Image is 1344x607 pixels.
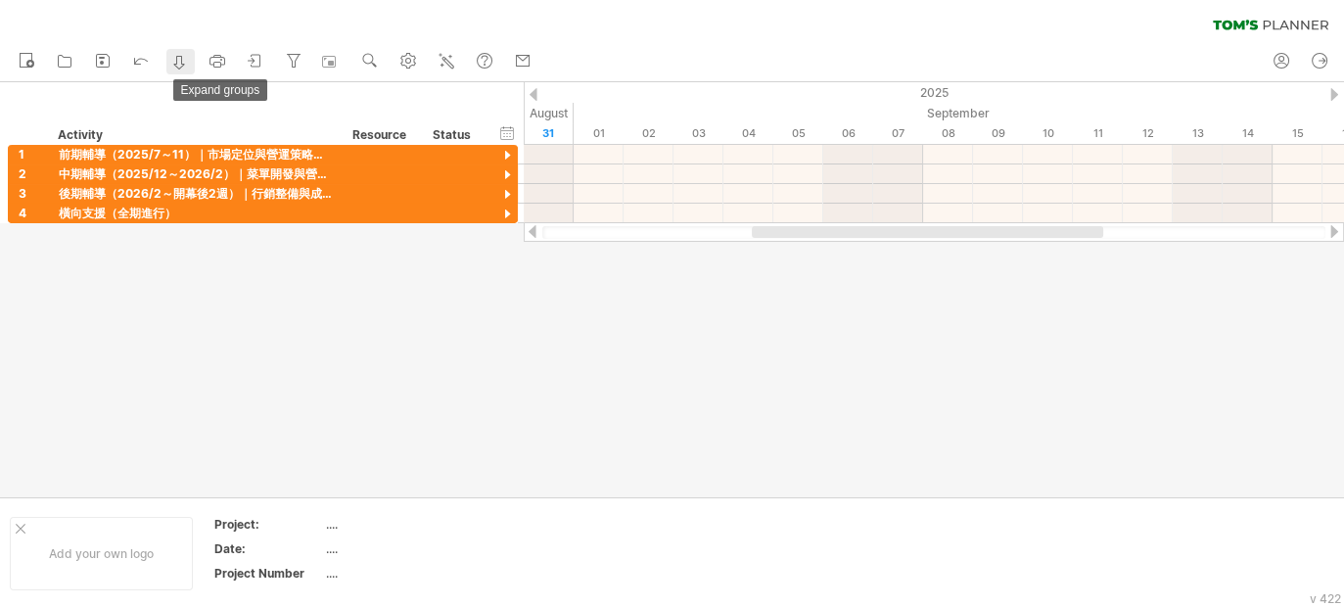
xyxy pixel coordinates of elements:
div: Tuesday, 2 September 2025 [624,123,673,144]
div: Friday, 5 September 2025 [773,123,823,144]
div: Wednesday, 3 September 2025 [673,123,723,144]
div: Monday, 1 September 2025 [574,123,624,144]
div: Project Number [214,565,322,582]
div: Status [433,125,476,145]
div: Wednesday, 10 September 2025 [1023,123,1073,144]
div: 2 [19,164,48,183]
div: Activity [58,125,332,145]
div: 4 [19,204,48,222]
div: 後期輔導（2026/2～開幕後2週）｜行銷整備與成果整合 [59,184,333,203]
div: .... [326,516,490,533]
div: Sunday, 7 September 2025 [873,123,923,144]
div: Sunday, 31 August 2025 [524,123,574,144]
div: Saturday, 6 September 2025 [823,123,873,144]
div: Project: [214,516,322,533]
div: Date: [214,540,322,557]
div: Tuesday, 9 September 2025 [973,123,1023,144]
a: expand groups [166,49,195,74]
div: Saturday, 13 September 2025 [1173,123,1223,144]
div: 橫向支援（全期進行） [59,204,333,222]
strong: expand groups [181,83,260,97]
div: .... [326,540,490,557]
div: .... [326,565,490,582]
div: Thursday, 11 September 2025 [1073,123,1123,144]
div: Resource [352,125,412,145]
div: Friday, 12 September 2025 [1123,123,1173,144]
div: Thursday, 4 September 2025 [723,123,773,144]
div: Monday, 8 September 2025 [923,123,973,144]
div: Monday, 15 September 2025 [1273,123,1322,144]
div: 3 [19,184,48,203]
div: v 422 [1310,591,1341,606]
div: 1 [19,145,48,163]
div: 中期輔導（2025/12～2026/2）｜菜單開發與營運模擬 [59,164,333,183]
div: 前期輔導（2025/7～11）｜市場定位與營運策略設計 [59,145,333,163]
div: Sunday, 14 September 2025 [1223,123,1273,144]
div: Add your own logo [10,517,193,590]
